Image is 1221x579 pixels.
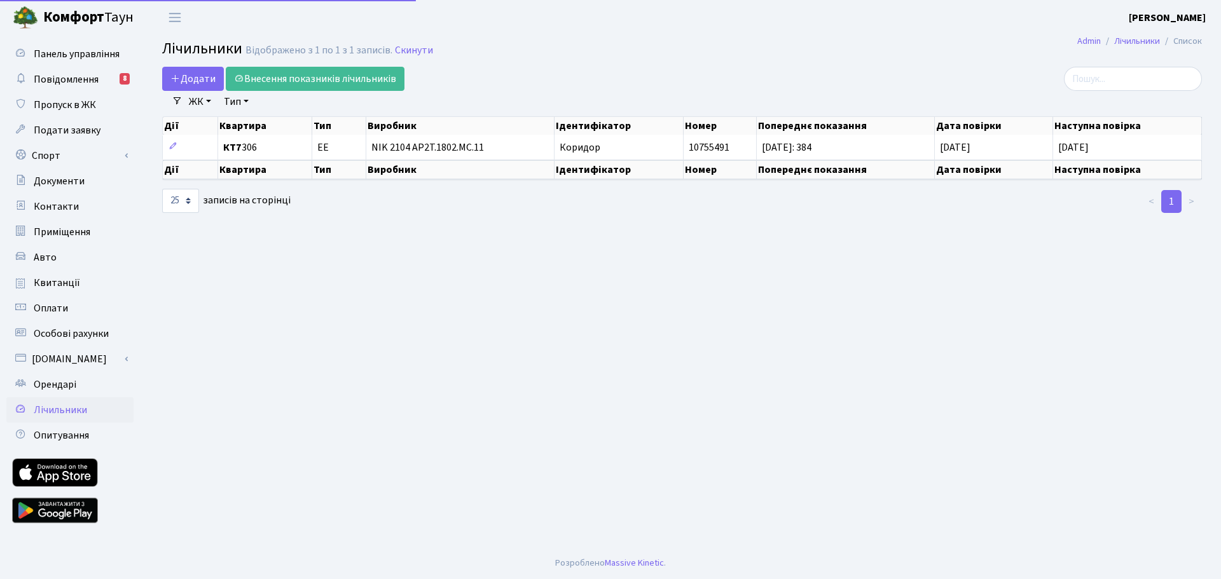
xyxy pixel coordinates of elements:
button: Переключити навігацію [159,7,191,28]
a: [PERSON_NAME] [1129,10,1206,25]
th: Дата повірки [935,160,1053,179]
span: Орендарі [34,378,76,392]
th: Наступна повірка [1053,117,1202,135]
a: Документи [6,168,134,194]
b: Комфорт [43,7,104,27]
th: Квартира [218,117,312,135]
th: Дата повірки [935,117,1053,135]
a: Квитанції [6,270,134,296]
select: записів на сторінці [162,189,199,213]
b: КТ7 [223,140,242,154]
nav: breadcrumb [1058,28,1221,55]
th: Номер [684,160,757,179]
th: Ідентифікатор [555,160,684,179]
a: Massive Kinetic [605,556,664,569]
span: 10755491 [689,140,729,154]
a: Авто [6,245,134,270]
span: Контакти [34,200,79,214]
a: Лічильники [6,397,134,423]
a: 1 [1161,190,1182,213]
a: Пропуск в ЖК [6,92,134,118]
span: Лічильники [162,37,242,60]
span: ЕЕ [317,142,329,153]
span: Коридор [560,140,600,154]
span: Особові рахунки [34,327,109,341]
span: Опитування [34,428,89,442]
th: Наступна повірка [1053,160,1202,179]
a: Додати [162,67,224,91]
th: Квартира [218,160,312,179]
a: Оплати [6,296,134,321]
th: Попереднє показання [757,117,935,135]
a: Повідомлення8 [6,67,134,92]
a: [DOMAIN_NAME] [6,346,134,372]
span: [DATE] [940,140,970,154]
span: Лічильники [34,403,87,417]
a: Приміщення [6,219,134,245]
a: Тип [219,91,254,112]
span: Панель управління [34,47,120,61]
span: Документи [34,174,85,188]
a: Скинути [395,44,433,57]
span: Пропуск в ЖК [34,98,96,112]
a: ЖК [184,91,216,112]
th: Тип [312,160,367,179]
img: logo.png [13,5,38,31]
a: Спорт [6,143,134,168]
a: Особові рахунки [6,321,134,346]
th: Тип [312,117,367,135]
th: Попереднє показання [757,160,935,179]
span: Повідомлення [34,72,99,86]
a: Подати заявку [6,118,134,143]
span: [DATE]: 384 [762,140,811,154]
span: NIK 2104 AP2T.1802.МС.11 [371,142,549,153]
span: 306 [223,142,307,153]
div: Розроблено . [555,556,666,570]
span: Додати [170,72,216,86]
span: Подати заявку [34,123,100,137]
a: Admin [1077,34,1101,48]
b: [PERSON_NAME] [1129,11,1206,25]
th: Номер [684,117,757,135]
a: Панель управління [6,41,134,67]
div: Відображено з 1 по 1 з 1 записів. [245,44,392,57]
span: Оплати [34,301,68,315]
span: [DATE] [1058,140,1089,154]
li: Список [1160,34,1202,48]
a: Опитування [6,423,134,448]
input: Пошук... [1064,67,1202,91]
a: Орендарі [6,372,134,397]
th: Виробник [366,160,555,179]
th: Дії [163,160,218,179]
th: Виробник [366,117,555,135]
span: Авто [34,250,57,264]
a: Контакти [6,194,134,219]
span: Приміщення [34,225,90,239]
span: Квитанції [34,276,80,290]
th: Дії [163,117,218,135]
a: Лічильники [1114,34,1160,48]
div: 8 [120,73,130,85]
label: записів на сторінці [162,189,291,213]
th: Ідентифікатор [555,117,684,135]
span: Таун [43,7,134,29]
a: Внесення показників лічильників [226,67,404,91]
